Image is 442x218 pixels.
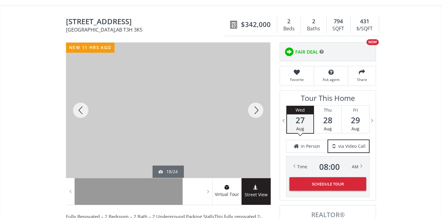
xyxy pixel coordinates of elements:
span: Aug [324,126,332,132]
span: 10 Sierra Morena Mews SW #210 [66,17,227,27]
span: 27 [287,116,313,124]
h3: Tour This Home [286,94,370,105]
div: new 11 hrs ago [66,43,114,53]
div: Thu [314,106,341,114]
span: Virtual Tour [212,191,241,198]
div: 431 [354,17,376,25]
span: $342,000 [241,20,271,29]
span: 29 [342,116,369,124]
div: Wed [287,106,313,114]
div: 2 [304,17,323,25]
span: 28 [314,116,341,124]
span: Street View [242,191,271,198]
div: 2 [280,17,297,25]
span: in Person [301,143,320,149]
span: Ask agent [317,77,345,82]
span: via Video Call [338,143,366,149]
div: SQFT [330,24,347,33]
div: Fri [342,106,369,114]
span: Aug [351,126,359,132]
span: REALTOR® [287,212,369,218]
span: Favorite [283,77,311,82]
div: 18/24 [159,169,178,175]
img: rating icon [283,46,295,58]
div: Beds [280,24,297,33]
div: Baths [304,24,323,33]
span: 794 [334,17,343,25]
div: 10 Sierra Morena Mews SW #210 Calgary, AB T3H 3K5 - Photo 18 of 24 [66,43,270,178]
div: NEW! [366,39,379,45]
span: 08 : 00 [319,163,340,171]
span: Aug [296,126,304,132]
span: FAIR DEAL [295,49,318,55]
span: [GEOGRAPHIC_DATA] , AB T3H 3K5 [66,27,227,32]
div: Time AM [297,163,359,171]
span: Share [351,77,373,82]
div: $/SQFT [354,24,376,33]
button: Schedule Tour [289,177,366,191]
img: virtual tour icon [224,185,230,190]
a: virtual tour iconVirtual Tour [212,178,242,205]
